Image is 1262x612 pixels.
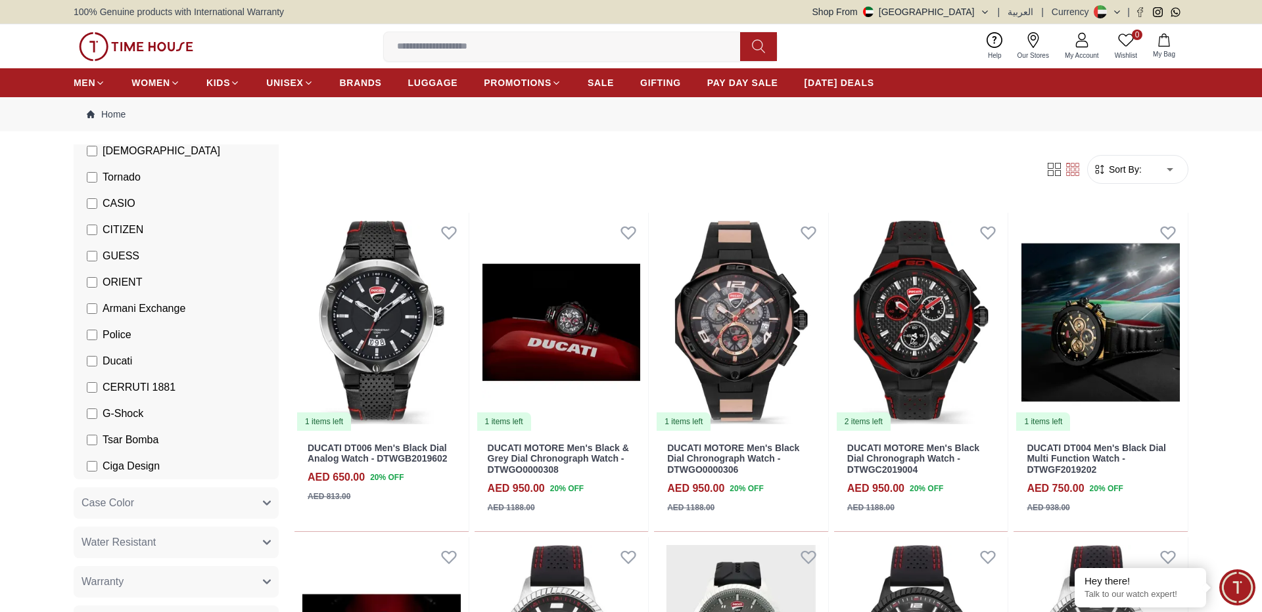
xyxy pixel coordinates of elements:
input: CERRUTI 1881 [87,382,97,393]
p: Talk to our watch expert! [1085,589,1196,600]
a: DUCATI MOTORE Men's Black Dial Chronograph Watch - DTWGC20190042 items left [834,213,1008,432]
span: Sort By: [1106,163,1142,176]
a: KIDS [206,71,240,95]
input: CASIO [87,198,97,209]
span: WOMEN [131,76,170,89]
span: Police [103,327,131,343]
a: WOMEN [131,71,180,95]
img: DUCATI DT004 Men's Black Dial Multi Function Watch - DTWGF2019202 [1014,213,1188,432]
a: Home [87,108,126,121]
span: CERRUTI 1881 [103,380,175,395]
input: G-Shock [87,408,97,419]
img: DUCATI MOTORE Men's Black Dial Chronograph Watch - DTWGO0000306 [654,213,828,432]
span: | [1041,5,1044,18]
span: Tornado [103,169,141,185]
a: DUCATI MOTORE Men's Black Dial Chronograph Watch - DTWGC2019004 [847,443,979,475]
a: DUCATI MOTORE Men's Black & Grey Dial Chronograph Watch - DTWGO0000308 [488,443,629,475]
button: Shop From[GEOGRAPHIC_DATA] [812,5,990,18]
div: AED 813.00 [308,491,350,502]
span: Our Stores [1012,51,1054,60]
a: BRANDS [340,71,382,95]
span: 0 [1132,30,1142,40]
span: G-Shock [103,406,143,422]
div: AED 1188.00 [847,502,895,514]
span: 20 % OFF [730,483,763,494]
a: [DATE] DEALS [805,71,874,95]
a: Whatsapp [1171,7,1180,17]
nav: Breadcrumb [74,97,1188,131]
span: Ciga Design [103,458,160,474]
a: 0Wishlist [1107,30,1145,63]
a: Facebook [1135,7,1145,17]
div: 1 items left [657,412,711,431]
input: Tornado [87,172,97,183]
span: 20 % OFF [1090,483,1123,494]
span: 20 % OFF [910,483,943,494]
div: 1 items left [477,412,531,431]
span: BRANDS [340,76,382,89]
div: AED 1188.00 [667,502,714,514]
h4: AED 650.00 [308,470,365,485]
div: AED 938.00 [1027,502,1069,514]
span: Help [983,51,1007,60]
span: | [998,5,1000,18]
span: 20 % OFF [370,471,404,483]
span: SALE [588,76,614,89]
div: 1 items left [297,412,351,431]
h4: AED 950.00 [667,481,724,496]
span: CITIZEN [103,222,143,238]
span: Water Resistant [82,535,156,550]
input: ORIENT [87,277,97,288]
span: My Bag [1148,49,1180,59]
button: Warranty [74,566,279,598]
div: 2 items left [837,412,891,431]
img: DUCATI DT006 Men's Black Dial Analog Watch - DTWGB2019602 [294,213,469,432]
span: KIDS [206,76,230,89]
a: DUCATI MOTORE Men's Black & Grey Dial Chronograph Watch - DTWGO00003081 items left [475,213,649,432]
span: LUGGAGE [408,76,458,89]
a: UNISEX [266,71,313,95]
span: العربية [1008,5,1033,18]
h4: AED 750.00 [1027,481,1084,496]
span: PAY DAY SALE [707,76,778,89]
a: Instagram [1153,7,1163,17]
input: Ducati [87,356,97,366]
button: Water Resistant [74,527,279,558]
a: SALE [588,71,614,95]
a: PAY DAY SALE [707,71,778,95]
img: DUCATI MOTORE Men's Black Dial Chronograph Watch - DTWGC2019004 [834,213,1008,432]
span: Armani Exchange [103,301,185,317]
span: Case Color [82,495,134,511]
a: Help [980,30,1010,63]
span: GUESS [103,248,139,264]
a: LUGGAGE [408,71,458,95]
img: DUCATI MOTORE Men's Black & Grey Dial Chronograph Watch - DTWGO0000308 [475,213,649,432]
a: PROMOTIONS [484,71,561,95]
div: 1 items left [1016,412,1070,431]
span: 100% Genuine products with International Warranty [74,5,284,18]
span: My Account [1060,51,1104,60]
span: Warranty [82,574,124,590]
div: Hey there! [1085,575,1196,588]
span: MEN [74,76,95,89]
a: GIFTING [640,71,681,95]
a: DUCATI DT004 Men's Black Dial Multi Function Watch - DTWGF20192021 items left [1014,213,1188,432]
div: AED 1188.00 [488,502,535,514]
div: Chat Widget [1219,569,1255,605]
span: [DEMOGRAPHIC_DATA] [103,143,220,159]
input: Armani Exchange [87,303,97,314]
h4: AED 950.00 [488,481,545,496]
button: Case Color [74,487,279,519]
img: ... [79,32,193,61]
input: CITIZEN [87,225,97,235]
span: | [1127,5,1130,18]
button: Sort By: [1093,163,1142,176]
a: DUCATI MOTORE Men's Black Dial Chronograph Watch - DTWGO0000306 [667,443,799,475]
a: DUCATI DT004 Men's Black Dial Multi Function Watch - DTWGF2019202 [1027,443,1166,475]
span: PROMOTIONS [484,76,551,89]
span: ORIENT [103,274,142,290]
span: Tsar Bomba [103,432,158,448]
input: Tsar Bomba [87,435,97,445]
a: DUCATI DT006 Men's Black Dial Analog Watch - DTWGB20196021 items left [294,213,469,432]
span: GIFTING [640,76,681,89]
